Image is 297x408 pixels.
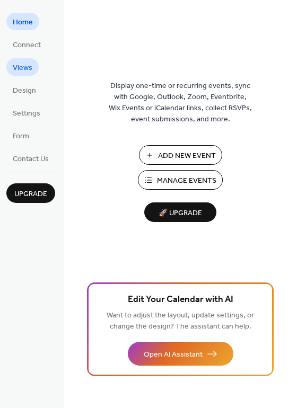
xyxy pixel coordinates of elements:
button: 🚀 Upgrade [144,202,216,222]
a: Design [6,81,42,99]
span: Form [13,131,29,142]
span: Upgrade [14,189,47,200]
span: Views [13,63,32,74]
span: Add New Event [158,150,216,162]
a: Views [6,58,39,76]
span: Manage Events [157,175,216,187]
button: Open AI Assistant [128,342,233,366]
span: 🚀 Upgrade [151,206,210,220]
span: Settings [13,108,40,119]
span: Design [13,85,36,96]
a: Connect [6,36,47,53]
span: Display one-time or recurring events, sync with Google, Outlook, Zoom, Eventbrite, Wix Events or ... [109,81,252,125]
a: Settings [6,104,47,121]
span: Contact Us [13,154,49,165]
button: Manage Events [138,170,223,190]
a: Contact Us [6,149,55,167]
span: Connect [13,40,41,51]
span: Edit Your Calendar with AI [128,292,233,307]
a: Form [6,127,36,144]
button: Upgrade [6,183,55,203]
span: Want to adjust the layout, update settings, or change the design? The assistant can help. [107,308,254,334]
button: Add New Event [139,145,222,165]
span: Open AI Assistant [144,349,203,360]
span: Home [13,17,33,28]
a: Home [6,13,39,30]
